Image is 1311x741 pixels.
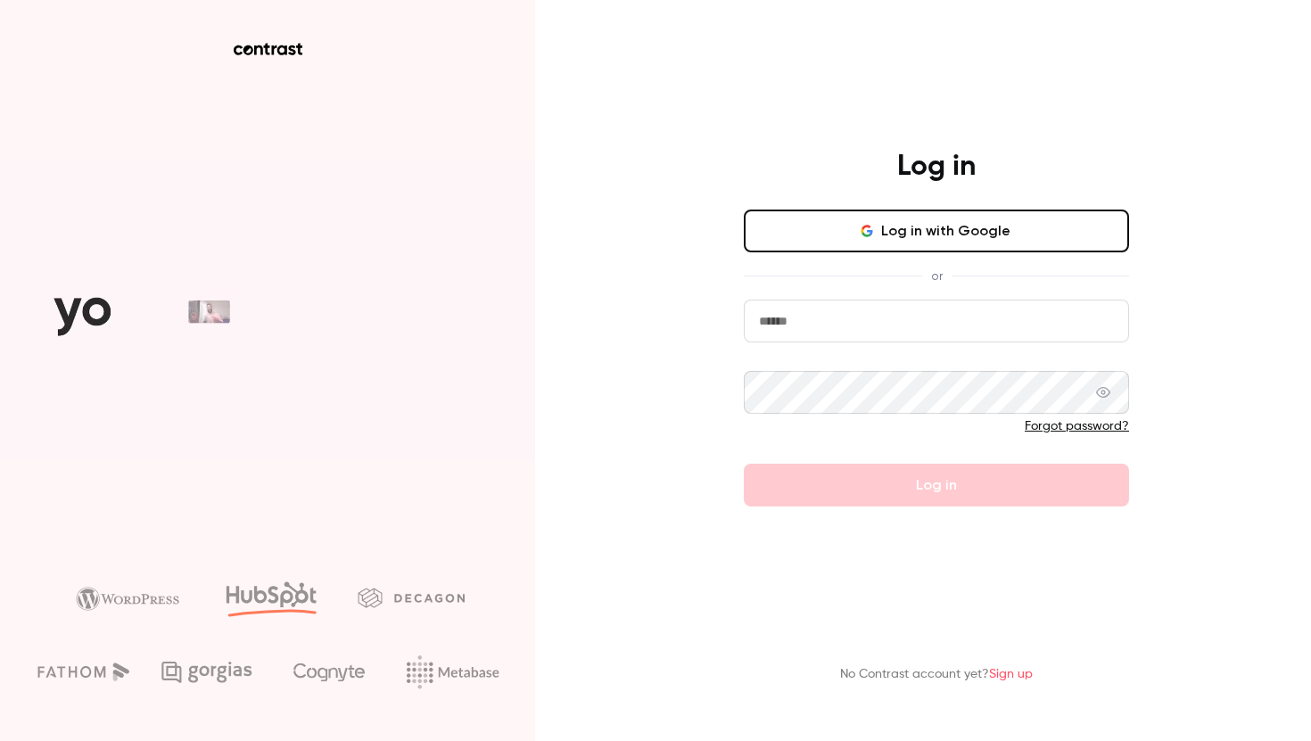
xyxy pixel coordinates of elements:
img: decagon [358,588,465,607]
a: Forgot password? [1025,420,1129,432]
a: Sign up [989,668,1033,680]
button: Log in with Google [744,210,1129,252]
h4: Log in [897,149,976,185]
p: No Contrast account yet? [840,665,1033,684]
span: or [922,267,952,285]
